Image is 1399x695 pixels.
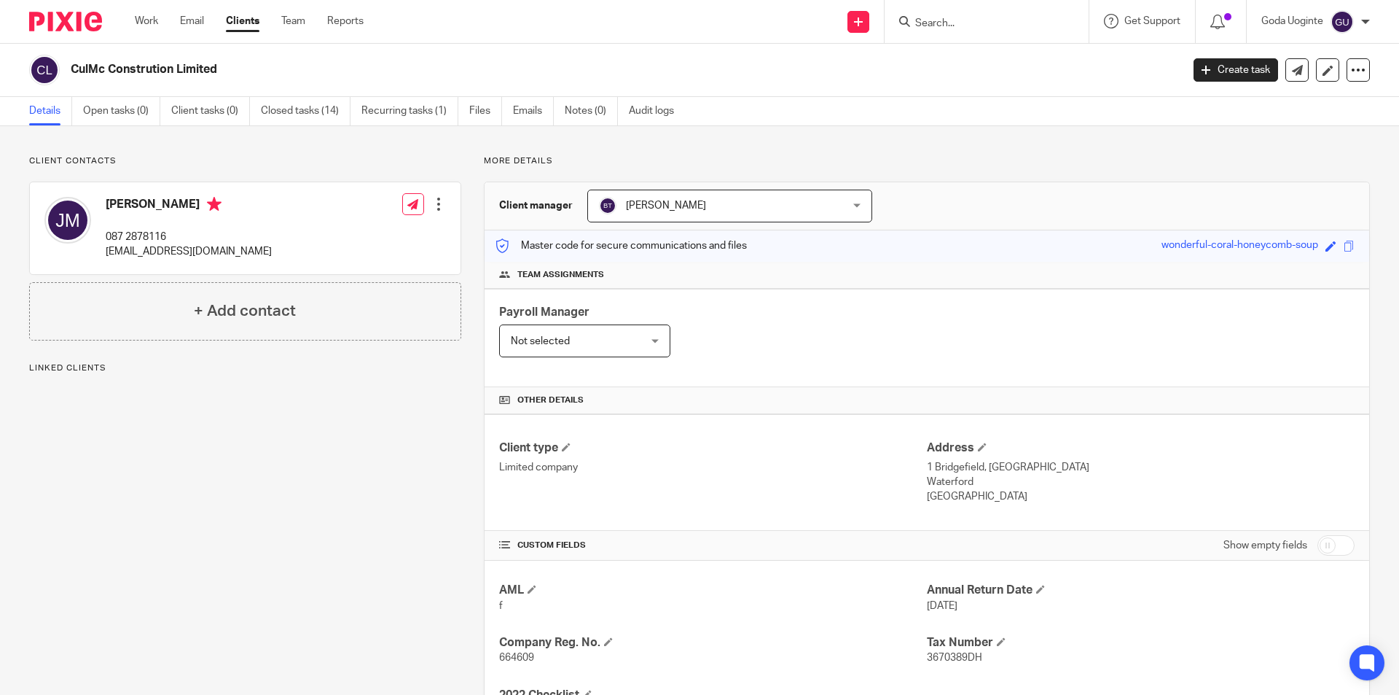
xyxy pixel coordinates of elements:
h4: Tax Number [927,635,1355,651]
p: [GEOGRAPHIC_DATA] [927,489,1355,504]
a: Team [281,14,305,28]
span: Payroll Manager [499,306,589,318]
p: Goda Uoginte [1261,14,1323,28]
h4: Address [927,440,1355,456]
a: Emails [513,97,554,125]
p: Client contacts [29,155,461,167]
div: wonderful-coral-honeycomb-soup [1161,238,1318,255]
input: Search [914,18,1045,31]
i: Primary [207,197,222,211]
h4: Client type [499,440,927,456]
a: Client tasks (0) [171,97,250,125]
p: Master code for secure communications and files [495,238,747,253]
a: Files [469,97,502,125]
a: Open tasks (0) [83,97,160,125]
a: Details [29,97,72,125]
span: f [499,601,503,611]
h4: Annual Return Date [927,583,1355,598]
p: Waterford [927,475,1355,489]
h2: CulMc Constrution Limited [71,62,952,77]
img: Pixie [29,12,102,31]
a: Email [180,14,204,28]
img: svg%3E [1331,10,1354,34]
span: [DATE] [927,601,957,611]
a: Recurring tasks (1) [361,97,458,125]
img: svg%3E [44,197,91,244]
span: 3670389DH [927,653,982,663]
h4: [PERSON_NAME] [106,197,272,215]
h4: + Add contact [194,300,296,322]
span: Get Support [1124,16,1180,26]
p: [EMAIL_ADDRESS][DOMAIN_NAME] [106,244,272,259]
a: Audit logs [629,97,685,125]
a: Clients [226,14,259,28]
span: Not selected [511,336,570,346]
span: Other details [517,395,584,406]
label: Show empty fields [1223,538,1307,553]
a: Create task [1194,58,1278,82]
h4: CUSTOM FIELDS [499,540,927,551]
p: More details [484,155,1370,167]
p: Limited company [499,460,927,475]
img: svg%3E [599,197,616,214]
p: 087 2878116 [106,230,272,244]
h4: Company Reg. No. [499,635,927,651]
p: 1 Bridgefield, [GEOGRAPHIC_DATA] [927,460,1355,475]
img: svg%3E [29,55,60,85]
a: Reports [327,14,364,28]
span: Team assignments [517,269,604,281]
a: Notes (0) [565,97,618,125]
span: [PERSON_NAME] [626,201,706,211]
p: Linked clients [29,362,461,374]
h3: Client manager [499,198,573,213]
a: Work [135,14,158,28]
h4: AML [499,583,927,598]
span: 664609 [499,653,534,663]
a: Closed tasks (14) [261,97,350,125]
